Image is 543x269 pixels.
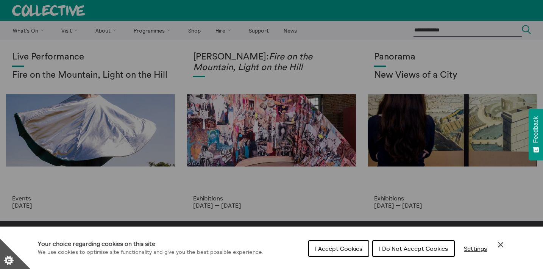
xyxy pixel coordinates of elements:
[496,240,505,249] button: Close Cookie Control
[458,241,493,256] button: Settings
[379,245,448,252] span: I Do Not Accept Cookies
[38,239,264,248] h1: Your choice regarding cookies on this site
[308,240,369,257] button: I Accept Cookies
[529,109,543,160] button: Feedback - Show survey
[372,240,455,257] button: I Do Not Accept Cookies
[464,245,487,252] span: Settings
[315,245,362,252] span: I Accept Cookies
[38,248,264,256] p: We use cookies to optimise site functionality and give you the best possible experience.
[532,116,539,143] span: Feedback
